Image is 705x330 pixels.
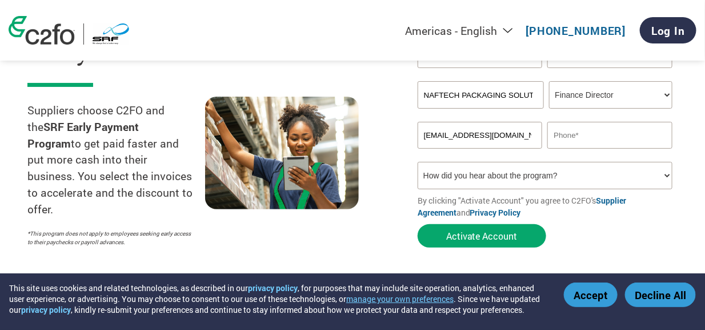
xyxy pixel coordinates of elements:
a: privacy policy [21,304,71,315]
div: Invalid company name or company name is too long [418,110,672,117]
strong: SRF Early Payment Program [27,120,139,150]
div: Inavlid Phone Number [547,150,672,157]
button: Activate Account [418,224,546,248]
input: Your company name* [418,81,544,109]
div: Invalid last name or last name is too long [547,69,672,77]
a: Supplier Agreement [418,195,627,218]
button: Decline All [625,283,696,307]
button: Accept [564,283,618,307]
a: Privacy Policy [470,207,521,218]
a: [PHONE_NUMBER] [526,23,626,38]
p: By clicking "Activate Account" you agree to C2FO's and [418,194,678,218]
p: *This program does not apply to employees seeking early access to their paychecks or payroll adva... [27,229,194,246]
button: manage your own preferences [346,293,454,304]
select: Title/Role [549,81,672,109]
img: SRF [93,23,129,45]
p: Suppliers choose C2FO and the to get paid faster and put more cash into their business. You selec... [27,102,205,218]
div: Invalid first name or first name is too long [418,69,543,77]
img: supply chain worker [205,97,359,209]
a: privacy policy [248,283,298,293]
input: Invalid Email format [418,122,543,149]
img: c2fo logo [9,16,75,45]
div: Inavlid Email Address [418,150,543,157]
a: Log In [640,17,696,43]
input: Phone* [547,122,672,149]
div: This site uses cookies and related technologies, as described in our , for purposes that may incl... [9,283,547,315]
